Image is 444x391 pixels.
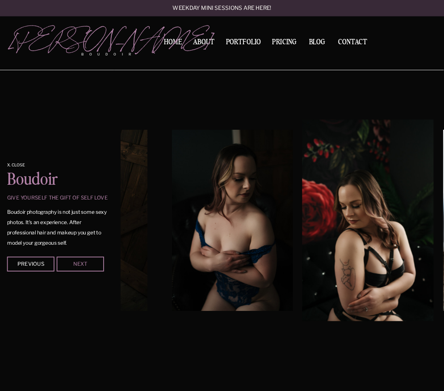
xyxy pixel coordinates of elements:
a: x. Close [7,163,41,167]
a: view gallery [162,35,282,42]
a: Contact [335,38,370,46]
p: boudoir [81,52,143,57]
a: Pricing [270,38,299,48]
div: Previous [8,261,53,266]
p: Boudoir photography is not just some sexy photos. It's an experience. After professional hair and... [7,207,107,248]
p: give yourself the gift of self love [7,195,115,200]
div: Next [58,261,102,266]
a: [PERSON_NAME] [10,26,142,49]
a: Weekday mini sessions are here! [153,5,291,12]
a: About [191,38,216,48]
a: embrace You [160,21,284,33]
img: A woman in blue lace lingerie sits in a studio as her straps come off her shoulders in a luxury s... [172,130,293,311]
img: A woman in black strap lingerie gazes down her shoulder while sitting on a black couch in front o... [302,119,434,321]
a: BLOG [306,38,328,45]
p: Boudoir [7,171,117,189]
a: Portfolio [223,38,263,48]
